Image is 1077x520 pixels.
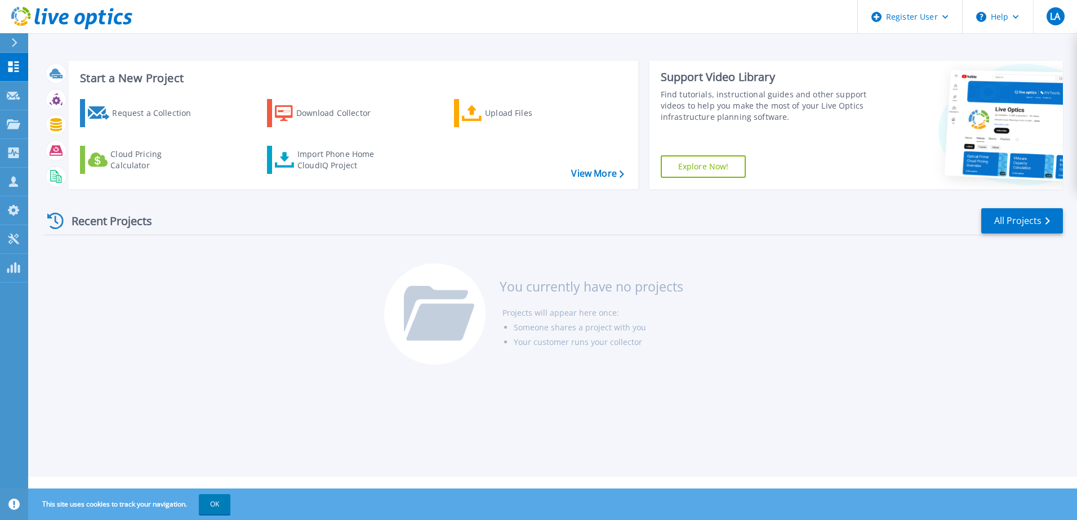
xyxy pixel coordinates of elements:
[514,320,683,335] li: Someone shares a project with you
[80,72,624,84] h3: Start a New Project
[485,102,575,124] div: Upload Files
[1050,12,1060,21] span: LA
[199,494,230,514] button: OK
[502,306,683,320] li: Projects will appear here once:
[661,89,871,123] div: Find tutorials, instructional guides and other support videos to help you make the most of your L...
[31,494,230,514] span: This site uses cookies to track your navigation.
[297,149,385,171] div: Import Phone Home CloudIQ Project
[110,149,201,171] div: Cloud Pricing Calculator
[981,208,1063,234] a: All Projects
[296,102,386,124] div: Download Collector
[514,335,683,349] li: Your customer runs your collector
[43,207,167,235] div: Recent Projects
[454,99,580,127] a: Upload Files
[571,168,624,179] a: View More
[112,102,202,124] div: Request a Collection
[661,155,746,178] a: Explore Now!
[80,99,206,127] a: Request a Collection
[80,146,206,174] a: Cloud Pricing Calculator
[500,280,683,293] h3: You currently have no projects
[267,99,393,127] a: Download Collector
[661,70,871,84] div: Support Video Library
